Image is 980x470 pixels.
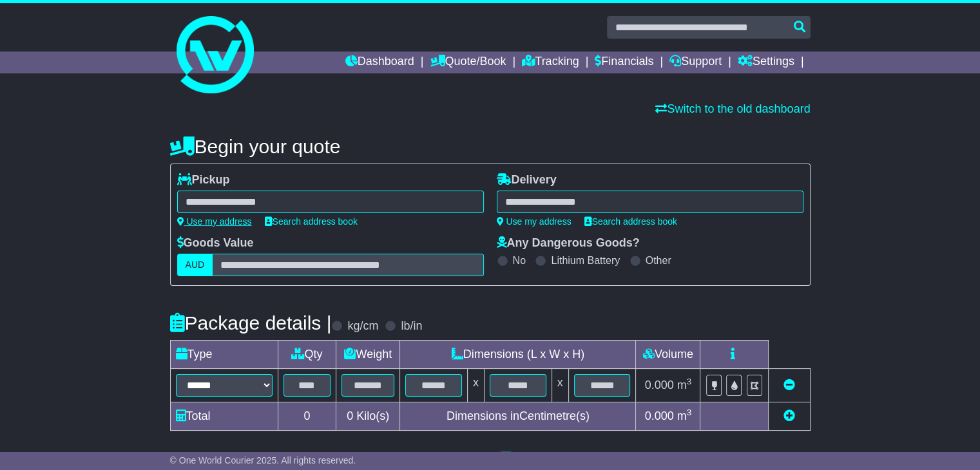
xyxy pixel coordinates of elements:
label: Any Dangerous Goods? [497,236,640,250]
a: Remove this item [783,379,795,391]
a: Switch to the old dashboard [655,102,810,115]
span: © One World Courier 2025. All rights reserved. [170,455,356,465]
a: Support [669,52,722,73]
label: Goods Value [177,236,254,250]
span: 0.000 [645,379,674,391]
td: x [552,369,568,402]
a: Dashboard [345,52,414,73]
td: Weight [336,341,400,369]
span: m [677,379,692,391]
a: Search address book [265,216,358,227]
a: Use my address [497,216,572,227]
td: Total [170,402,278,431]
td: Dimensions in Centimetre(s) [400,402,636,431]
label: AUD [177,254,213,276]
label: Delivery [497,173,557,187]
td: Kilo(s) [336,402,400,431]
a: Add new item [783,409,795,422]
label: Lithium Battery [551,254,620,267]
a: Quote/Book [430,52,506,73]
a: Settings [738,52,794,73]
a: Use my address [177,216,252,227]
label: lb/in [401,319,422,334]
a: Tracking [522,52,579,73]
td: Type [170,341,278,369]
td: Qty [278,341,336,369]
span: m [677,409,692,422]
a: Search address book [584,216,677,227]
td: 0 [278,402,336,431]
a: Financials [595,52,653,73]
sup: 3 [687,408,692,417]
label: No [513,254,526,267]
label: Pickup [177,173,230,187]
label: kg/cm [347,319,378,334]
td: Volume [636,341,700,369]
td: Dimensions (L x W x H) [400,341,636,369]
td: x [467,369,484,402]
span: 0.000 [645,409,674,422]
h4: Package details | [170,312,332,334]
sup: 3 [687,377,692,386]
span: 0 [347,409,353,422]
h4: Begin your quote [170,136,811,157]
label: Other [646,254,671,267]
